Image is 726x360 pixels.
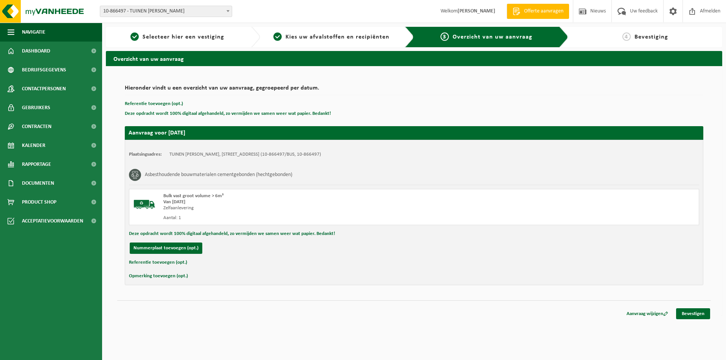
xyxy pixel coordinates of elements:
h2: Hieronder vindt u een overzicht van uw aanvraag, gegroepeerd per datum. [125,85,703,95]
span: Kies uw afvalstoffen en recipiënten [285,34,389,40]
strong: Aanvraag voor [DATE] [129,130,185,136]
strong: [PERSON_NAME] [458,8,495,14]
a: 1Selecteer hier een vestiging [110,32,245,42]
button: Deze opdracht wordt 100% digitaal afgehandeld, zo vermijden we samen weer wat papier. Bedankt! [129,229,335,239]
div: Zelfaanlevering [163,205,444,211]
a: Aanvraag wijzigen [621,308,674,319]
h3: Asbesthoudende bouwmaterialen cementgebonden (hechtgebonden) [145,169,292,181]
span: Bedrijfsgegevens [22,60,66,79]
a: 2Kies uw afvalstoffen en recipiënten [264,32,399,42]
span: Dashboard [22,42,50,60]
span: 2 [273,32,282,41]
span: 1 [130,32,139,41]
span: Documenten [22,174,54,193]
strong: Plaatsingsadres: [129,152,162,157]
span: Product Shop [22,193,56,212]
button: Nummerplaat toevoegen (opt.) [130,243,202,254]
span: Contactpersonen [22,79,66,98]
span: Navigatie [22,23,45,42]
span: Overzicht van uw aanvraag [453,34,532,40]
span: Bevestiging [634,34,668,40]
a: Offerte aanvragen [507,4,569,19]
span: Bulk vast groot volume > 6m³ [163,193,223,198]
span: Rapportage [22,155,51,174]
span: 4 [622,32,631,41]
td: TUINEN [PERSON_NAME], [STREET_ADDRESS] (10-866497/BUS, 10-866497) [169,151,321,158]
div: Aantal: 1 [163,215,444,221]
span: 10-866497 - TUINEN VERPLANCKE PATRICK - ICHTEGEM [100,6,232,17]
h2: Overzicht van uw aanvraag [106,51,722,66]
span: Kalender [22,136,45,155]
a: Bevestigen [676,308,710,319]
button: Referentie toevoegen (opt.) [129,258,187,267]
span: Gebruikers [22,98,50,117]
button: Opmerking toevoegen (opt.) [129,271,188,281]
span: Selecteer hier een vestiging [143,34,224,40]
span: Offerte aanvragen [522,8,565,15]
strong: Van [DATE] [163,199,185,204]
button: Deze opdracht wordt 100% digitaal afgehandeld, zo vermijden we samen weer wat papier. Bedankt! [125,109,331,119]
img: BL-SO-LV.png [133,193,156,216]
button: Referentie toevoegen (opt.) [125,99,183,109]
span: Acceptatievoorwaarden [22,212,83,230]
span: 3 [441,32,449,41]
span: Contracten [22,117,51,136]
